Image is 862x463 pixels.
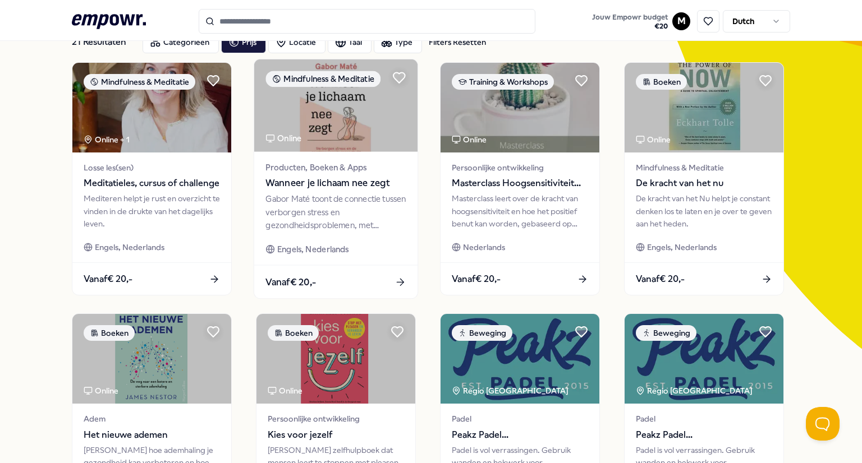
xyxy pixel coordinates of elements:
button: M [672,12,690,30]
button: Categorieën [143,31,219,53]
img: package image [72,314,231,404]
span: € 20 [592,22,668,31]
img: package image [256,314,415,404]
span: Vanaf € 20,- [452,272,501,286]
span: Engels, Nederlands [277,243,349,256]
span: Nederlands [463,241,505,253]
span: Vanaf € 20,- [636,272,685,286]
a: package imageBoekenOnlineMindfulness & MeditatieDe kracht van het nuDe kracht van het Nu helpt je... [624,62,784,295]
div: Training & Workshops [452,74,554,90]
a: package imageTraining & WorkshopsOnlinePersoonlijke ontwikkelingMasterclass Hoogsensitiviteit een... [440,62,600,295]
span: Losse les(sen) [84,161,220,174]
span: De kracht van het nu [636,176,772,191]
iframe: Help Scout Beacon - Open [806,407,840,441]
input: Search for products, categories or subcategories [199,9,535,34]
span: Persoonlijke ontwikkeling [452,161,588,174]
div: Filters Resetten [429,36,486,48]
div: Boeken [268,325,319,341]
span: Peakz Padel [GEOGRAPHIC_DATA] [452,428,588,442]
div: Online [265,132,301,145]
a: package imageMindfulness & MeditatieOnlineProducten, Boeken & AppsWanneer je lichaam nee zegtGabo... [254,59,419,299]
span: Padel [636,413,772,425]
span: Mindfulness & Meditatie [636,161,772,174]
span: Masterclass Hoogsensitiviteit een inleiding [452,176,588,191]
span: Kies voor jezelf [268,428,404,442]
span: Adem [84,413,220,425]
button: Type [374,31,422,53]
span: Engels, Nederlands [95,241,164,253]
span: Vanaf € 20,- [84,272,132,286]
span: Jouw Empowr budget [592,13,668,22]
span: Producten, Boeken & Apps [265,161,406,174]
div: Mediteren helpt je rust en overzicht te vinden in de drukte van het dagelijks leven. [84,192,220,230]
button: Jouw Empowr budget€20 [590,11,670,33]
button: Locatie [268,31,325,53]
div: Boeken [636,74,687,90]
img: package image [72,63,231,152]
div: Gabor Maté toont de connectie tussen verborgen stress en gezondheidsproblemen, met wetenschappeli... [265,193,406,231]
span: Engels, Nederlands [647,241,717,253]
div: Boeken [84,325,135,341]
div: Masterclass leert over de kracht van hoogsensitiviteit en hoe het positief benut kan worden, geba... [452,192,588,230]
img: package image [625,314,783,404]
div: Beweging [452,325,512,341]
div: Online + 1 [84,133,130,146]
div: Online [636,133,671,146]
img: package image [441,314,599,404]
div: Online [452,133,487,146]
span: Het nieuwe ademen [84,428,220,442]
span: Vanaf € 20,- [265,275,316,289]
img: package image [441,63,599,152]
img: package image [254,59,418,152]
div: Beweging [636,325,696,341]
div: De kracht van het Nu helpt je constant denken los te laten en je over te geven aan het heden. [636,192,772,230]
a: package imageMindfulness & MeditatieOnline + 1Losse les(sen)Meditatieles, cursus of challengeMedi... [72,62,232,295]
span: Peakz Padel [GEOGRAPHIC_DATA] [636,428,772,442]
a: Jouw Empowr budget€20 [588,10,672,33]
img: package image [625,63,783,152]
div: Regio [GEOGRAPHIC_DATA] [636,385,754,397]
div: Mindfulness & Meditatie [84,74,195,90]
span: Padel [452,413,588,425]
span: Meditatieles, cursus of challenge [84,176,220,191]
button: Prijs [221,31,266,53]
div: Regio [GEOGRAPHIC_DATA] [452,385,570,397]
div: Mindfulness & Meditatie [265,71,380,87]
span: Wanneer je lichaam nee zegt [265,176,406,191]
div: 21 Resultaten [72,31,134,53]
div: Online [84,385,118,397]
button: Taal [328,31,372,53]
div: Online [268,385,302,397]
span: Persoonlijke ontwikkeling [268,413,404,425]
